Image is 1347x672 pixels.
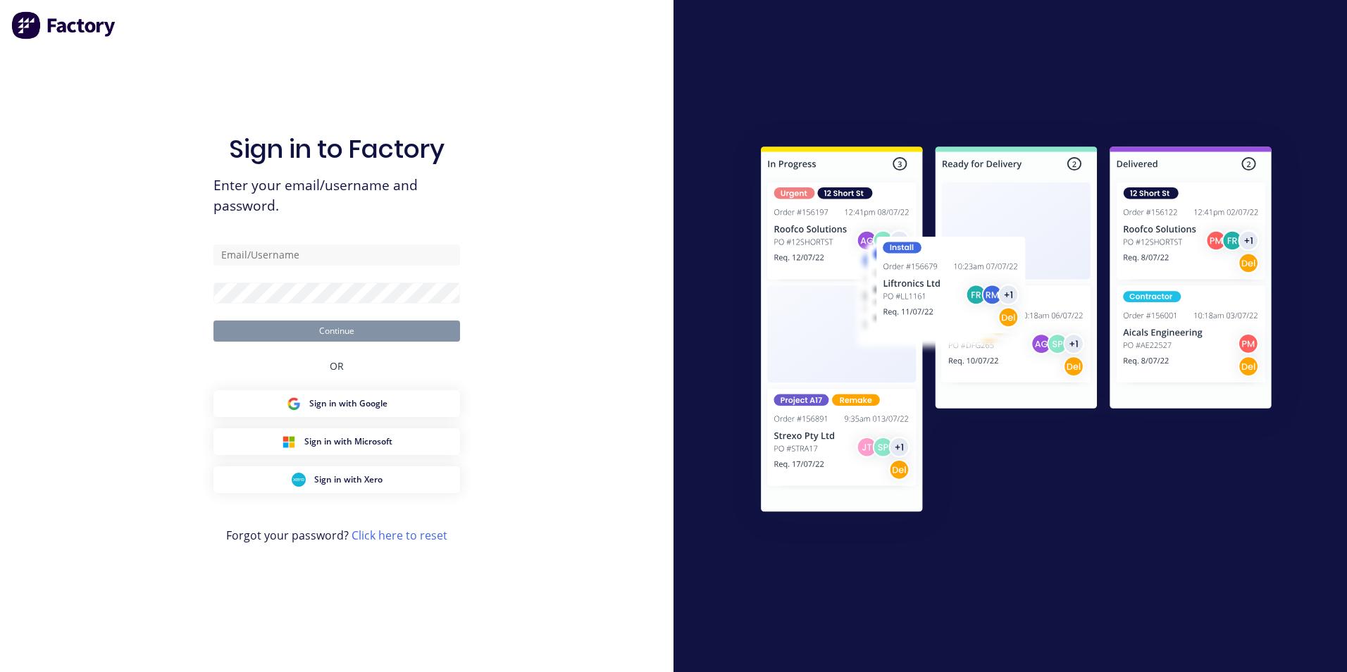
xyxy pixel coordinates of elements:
img: Factory [11,11,117,39]
h1: Sign in to Factory [229,134,445,164]
span: Forgot your password? [226,527,447,544]
img: Google Sign in [287,397,301,411]
span: Sign in with Microsoft [304,435,392,448]
button: Xero Sign inSign in with Xero [213,466,460,493]
div: OR [330,342,344,390]
button: Microsoft Sign inSign in with Microsoft [213,428,460,455]
img: Sign in [730,118,1303,545]
img: Xero Sign in [292,473,306,487]
button: Continue [213,321,460,342]
button: Google Sign inSign in with Google [213,390,460,417]
input: Email/Username [213,244,460,266]
span: Enter your email/username and password. [213,175,460,216]
a: Click here to reset [352,528,447,543]
span: Sign in with Google [309,397,387,410]
span: Sign in with Xero [314,473,383,486]
img: Microsoft Sign in [282,435,296,449]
